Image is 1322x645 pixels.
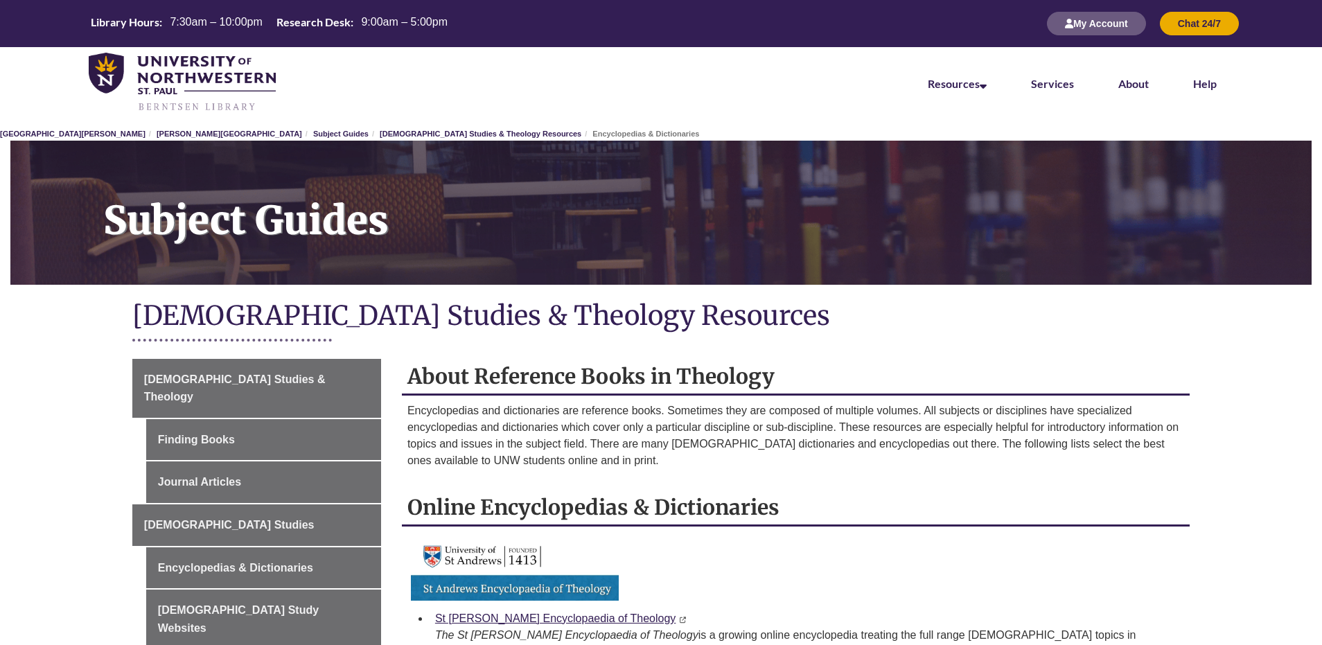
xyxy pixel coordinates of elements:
i: The St [PERSON_NAME] Encyclopaedia of Theology [435,629,698,641]
a: Help [1193,77,1217,90]
a: [DEMOGRAPHIC_DATA] Studies & Theology [132,359,381,418]
th: Research Desk: [271,15,355,30]
a: Subject Guides [313,130,369,138]
a: Hours Today [85,15,453,33]
a: About [1118,77,1149,90]
button: Chat 24/7 [1160,12,1239,35]
li: Encyclopedias & Dictionaries [581,128,699,141]
h1: [DEMOGRAPHIC_DATA] Studies & Theology Resources [132,299,1190,335]
i: This link opens in a new window [679,617,687,623]
a: Encyclopedias & Dictionaries [146,547,381,589]
a: [DEMOGRAPHIC_DATA] Studies [132,504,381,546]
a: Resources [928,77,987,90]
span: 9:00am – 5:00pm [361,16,448,28]
p: Encyclopedias and dictionaries are reference books. Sometimes they are composed of multiple volum... [407,403,1184,469]
h2: About Reference Books in Theology [402,359,1190,396]
a: [PERSON_NAME][GEOGRAPHIC_DATA] [157,130,302,138]
button: My Account [1047,12,1146,35]
a: My Account [1047,17,1146,29]
th: Library Hours: [85,15,164,30]
h2: Online Encyclopedias & Dictionaries [402,490,1190,527]
a: St [PERSON_NAME] Encyclopaedia of Theology [435,612,676,624]
img: UNWSP Library Logo [89,53,276,112]
span: [DEMOGRAPHIC_DATA] Studies [144,519,315,531]
img: Link to St Andrews Encyclopaedia of Theology [411,537,619,601]
a: Chat 24/7 [1160,17,1239,29]
h1: Subject Guides [88,141,1312,267]
span: [DEMOGRAPHIC_DATA] Studies & Theology [144,373,326,403]
a: [DEMOGRAPHIC_DATA] Studies & Theology Resources [380,130,581,138]
table: Hours Today [85,15,453,32]
a: Finding Books [146,419,381,461]
a: Services [1031,77,1074,90]
a: Journal Articles [146,461,381,503]
span: 7:30am – 10:00pm [170,16,262,28]
a: Subject Guides [10,141,1312,285]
